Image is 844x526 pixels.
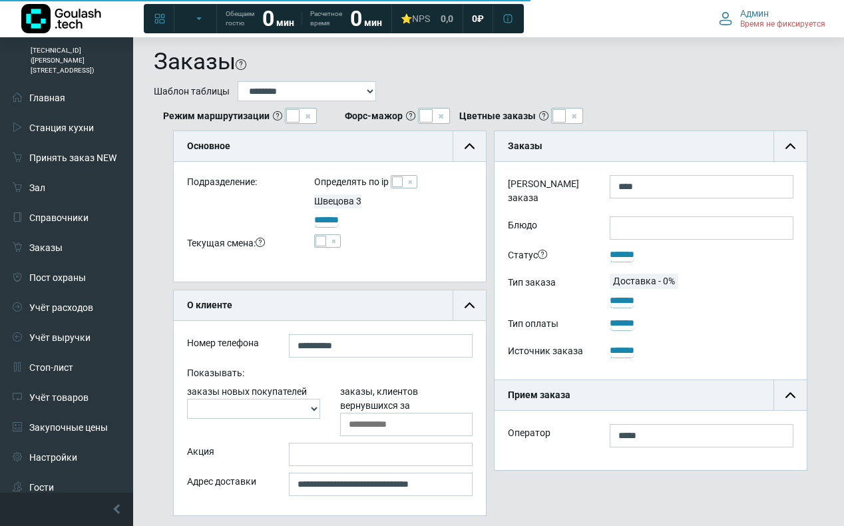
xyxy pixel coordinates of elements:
[177,334,279,358] div: Номер телефона
[508,140,542,151] b: Заказы
[187,300,232,310] b: О клиенте
[154,85,230,99] label: Шаблон таблицы
[472,13,477,25] span: 0
[498,274,600,309] div: Тип заказа
[187,140,230,151] b: Основное
[477,13,484,25] span: ₽
[459,109,536,123] b: Цветные заказы
[610,276,678,286] span: Доставка - 0%
[498,175,600,210] label: [PERSON_NAME] заказа
[177,473,279,496] div: Адрес доставки
[154,48,236,76] h1: Заказы
[350,6,362,31] strong: 0
[441,13,453,25] span: 0,0
[226,9,254,28] span: Обещаем гостю
[508,426,550,440] label: Оператор
[498,216,600,240] label: Блюдо
[785,141,795,151] img: collapse
[785,390,795,400] img: collapse
[177,443,279,466] div: Акция
[177,175,304,194] div: Подразделение:
[465,141,475,151] img: collapse
[310,9,342,28] span: Расчетное время
[464,7,492,31] a: 0 ₽
[401,13,430,25] div: ⭐
[163,109,270,123] b: Режим маршрутизации
[498,315,600,336] div: Тип оплаты
[21,4,101,33] img: Логотип компании Goulash.tech
[364,17,382,28] span: мин
[498,246,600,267] div: Статус
[345,109,403,123] b: Форс-мажор
[218,7,390,31] a: Обещаем гостю 0 мин Расчетное время 0 мин
[177,385,330,436] div: заказы новых покупателей
[498,342,600,363] div: Источник заказа
[314,175,389,189] label: Определять по ip
[508,390,570,400] b: Прием заказа
[740,19,825,30] span: Время не фиксируется
[393,7,461,31] a: ⭐NPS 0,0
[465,300,475,310] img: collapse
[330,385,483,436] div: заказы, клиентов вернувшихся за
[276,17,294,28] span: мин
[177,234,304,255] div: Текущая смена:
[314,196,361,206] span: Швецова 3
[262,6,274,31] strong: 0
[711,5,833,33] button: Админ Время не фиксируется
[740,7,769,19] span: Админ
[412,13,430,24] span: NPS
[177,364,483,385] div: Показывать:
